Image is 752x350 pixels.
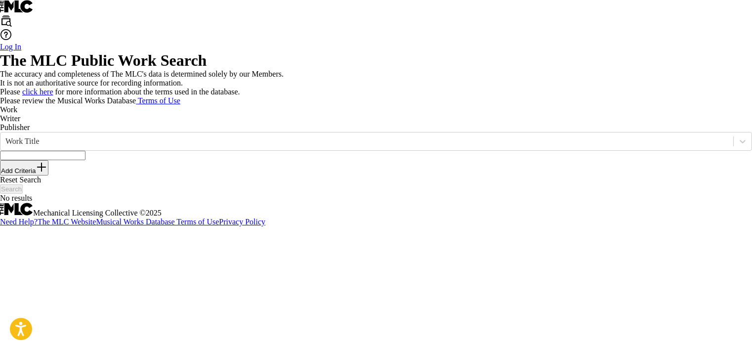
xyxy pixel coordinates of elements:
a: click here [22,87,53,96]
a: Terms of Use [136,96,180,105]
img: 9d2ae6d4665cec9f34b9.svg [36,161,47,173]
div: Work Title [5,137,728,146]
a: Privacy Policy [219,218,265,226]
span: Mechanical Licensing Collective © 2025 [33,209,162,217]
a: Musical Works Database Terms of Use [96,218,219,226]
a: The MLC Website [38,218,96,226]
